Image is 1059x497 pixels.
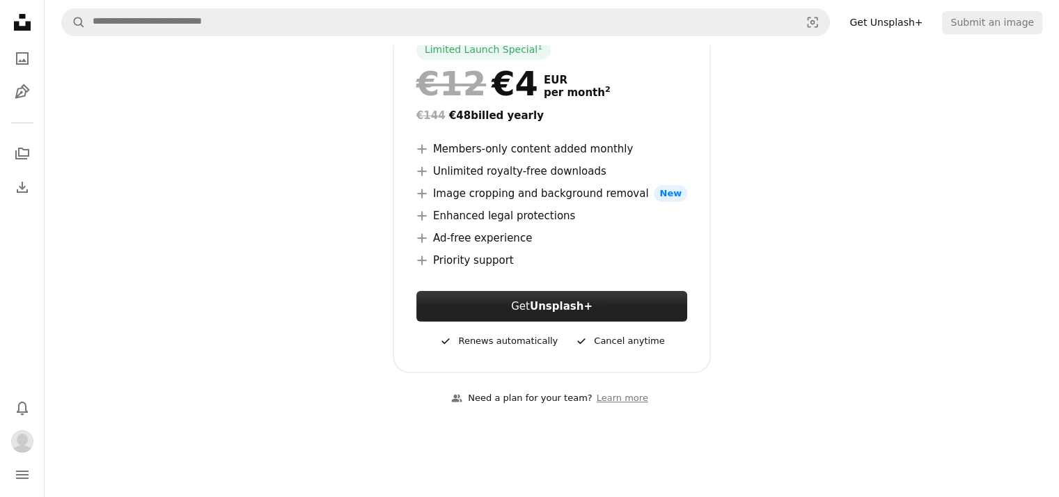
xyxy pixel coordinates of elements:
[605,85,611,94] sup: 2
[593,387,652,410] a: Learn more
[416,163,687,180] li: Unlimited royalty-free downloads
[439,333,558,349] div: Renews automatically
[8,8,36,39] a: Home — Unsplash
[416,65,538,102] div: €4
[416,207,687,224] li: Enhanced legal protections
[942,11,1042,33] button: Submit an image
[535,43,545,57] a: 1
[654,185,687,202] span: New
[416,109,446,122] span: €144
[8,140,36,168] a: Collections
[8,394,36,422] button: Notifications
[11,430,33,452] img: Avatar of user Oleksandr Yuzhakov
[8,173,36,201] a: Download History
[416,40,551,60] div: Limited Launch Special
[416,230,687,246] li: Ad-free experience
[416,291,687,322] a: GetUnsplash+
[416,107,687,124] div: €48 billed yearly
[416,185,687,202] li: Image cropping and background removal
[530,300,593,313] strong: Unsplash+
[602,86,613,99] a: 2
[8,461,36,489] button: Menu
[544,74,611,86] span: EUR
[796,9,829,35] button: Visual search
[574,333,664,349] div: Cancel anytime
[841,11,931,33] a: Get Unsplash+
[8,78,36,106] a: Illustrations
[8,45,36,72] a: Photos
[416,65,486,102] span: €12
[62,9,86,35] button: Search Unsplash
[544,86,611,99] span: per month
[416,141,687,157] li: Members-only content added monthly
[538,42,542,51] sup: 1
[8,427,36,455] button: Profile
[451,391,592,406] div: Need a plan for your team?
[61,8,830,36] form: Find visuals sitewide
[416,252,687,269] li: Priority support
